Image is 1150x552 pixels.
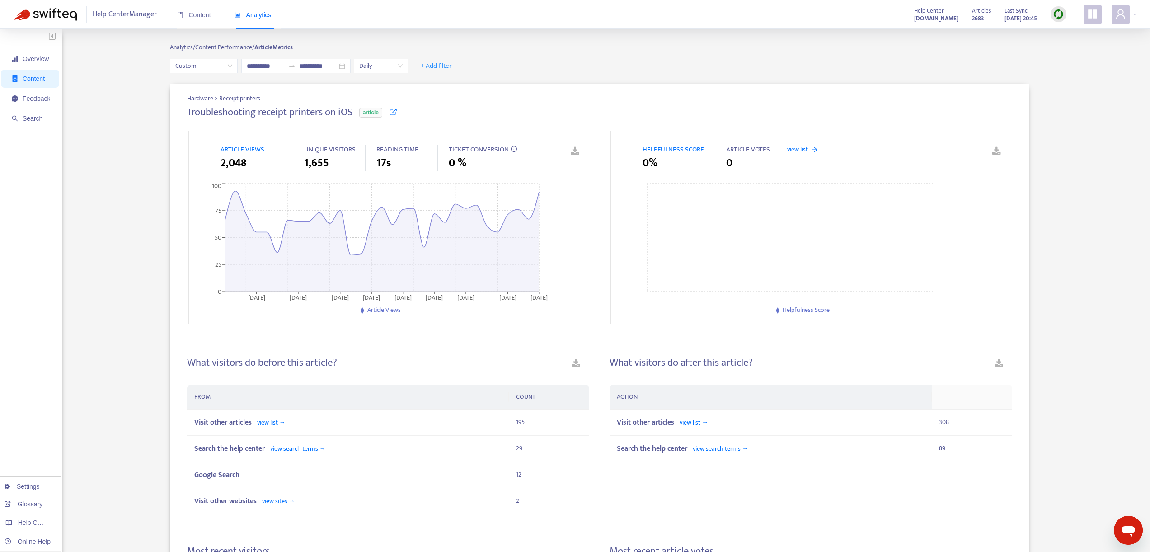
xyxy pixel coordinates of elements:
iframe: Button to launch messaging window [1114,516,1143,545]
span: 1,655 [304,155,329,171]
span: 2,048 [221,155,246,171]
span: 17s [376,155,391,171]
span: Receipt printers [219,94,260,103]
tspan: [DATE] [499,293,516,303]
span: appstore [1087,9,1098,19]
span: Helpfulness Score [783,305,830,315]
strong: [DATE] 20:45 [1004,14,1037,24]
span: Google Search [194,469,239,481]
th: ACTION [610,385,931,410]
span: TICKET CONVERSION [449,144,509,155]
span: book [177,12,183,18]
span: signal [12,56,18,62]
tspan: [DATE] [363,293,380,303]
span: 0 [726,155,732,171]
img: Swifteq [14,8,77,21]
tspan: 100 [212,181,221,192]
tspan: 50 [215,233,221,243]
span: Search the help center [194,443,265,455]
span: + Add filter [421,61,452,71]
span: 2 [516,495,519,506]
span: 308 [939,417,949,427]
span: Content [23,75,45,82]
tspan: [DATE] [457,293,474,303]
span: view sites → [262,496,295,506]
span: Hardware [187,93,215,104]
span: to [288,62,296,70]
tspan: 0 [218,287,221,297]
span: 195 [516,417,525,427]
a: Glossary [5,500,42,508]
button: + Add filter [414,59,459,73]
span: 12 [516,469,521,480]
span: Help Centers [18,519,55,526]
th: COUNT [509,385,589,410]
span: article [359,108,382,118]
span: Help Center Manager [93,6,157,23]
span: 0 % [449,155,466,171]
h4: What visitors do after this article? [610,357,753,369]
tspan: [DATE] [332,293,349,303]
a: Online Help [5,538,51,545]
a: Settings [5,483,40,490]
strong: 2683 [972,14,984,24]
span: view list → [257,417,286,428]
span: Search the help center [617,443,687,455]
span: READING TIME [376,144,418,155]
span: Content [177,11,211,19]
strong: Article Metrics [254,42,293,52]
span: area-chart [235,12,241,18]
tspan: [DATE] [426,293,443,303]
span: Article Views [367,305,401,315]
tspan: [DATE] [394,293,412,303]
span: HELPFULNESS SCORE [643,144,704,155]
span: Visit other articles [617,416,674,429]
span: swap-right [288,62,296,70]
span: Search [23,115,42,122]
span: search [12,115,18,122]
span: Last Sync [1004,6,1028,16]
img: sync.dc5367851b00ba804db3.png [1053,9,1064,20]
span: ARTICLE VIEWS [221,144,264,155]
span: Daily [359,59,403,73]
span: 0% [643,155,657,171]
span: Feedback [23,95,50,102]
span: container [12,75,18,82]
h4: Troubleshooting receipt printers on iOS [187,106,352,118]
span: Articles [972,6,991,16]
span: view search terms → [270,443,326,454]
span: Analytics/ Content Performance/ [170,42,254,52]
span: Visit other websites [194,495,257,507]
tspan: [DATE] [248,293,265,303]
span: view list → [680,417,708,428]
span: Visit other articles [194,416,252,429]
span: view search terms → [693,443,748,454]
strong: [DOMAIN_NAME] [914,14,958,24]
span: Analytics [235,11,272,19]
tspan: [DATE] [290,293,307,303]
span: Custom [175,59,232,73]
th: FROM [187,385,509,410]
span: message [12,95,18,102]
h4: What visitors do before this article? [187,357,337,369]
a: [DOMAIN_NAME] [914,13,958,24]
span: view list [787,145,808,154]
span: user [1115,9,1126,19]
tspan: [DATE] [530,293,548,303]
span: 29 [516,443,522,453]
span: > [215,93,219,104]
span: Help Center [914,6,944,16]
span: UNIQUE VISITORS [304,144,356,155]
span: Overview [23,55,49,62]
span: arrow-right [812,146,818,153]
span: 89 [939,443,945,453]
tspan: 75 [215,206,221,216]
span: ARTICLE VOTES [726,144,770,155]
tspan: 25 [215,259,221,270]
